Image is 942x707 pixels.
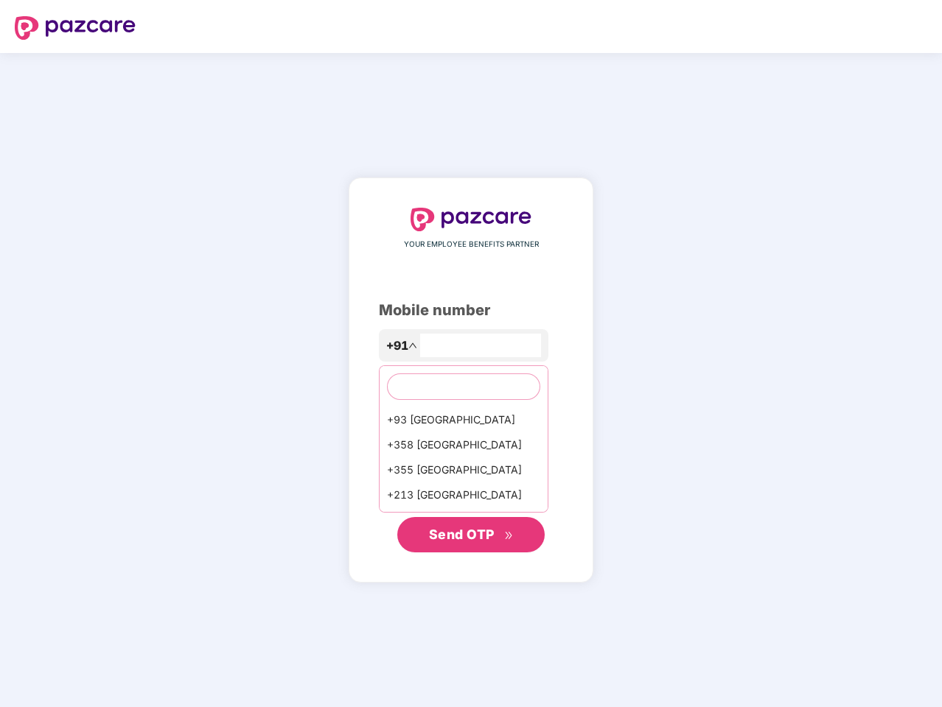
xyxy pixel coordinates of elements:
div: Mobile number [379,299,563,322]
span: double-right [504,531,514,541]
button: Send OTPdouble-right [397,517,545,552]
span: up [408,341,417,350]
span: +91 [386,337,408,355]
div: +93 [GEOGRAPHIC_DATA] [380,407,548,432]
span: YOUR EMPLOYEE BENEFITS PARTNER [404,239,539,250]
div: +213 [GEOGRAPHIC_DATA] [380,482,548,507]
img: logo [411,208,531,231]
div: +1684 AmericanSamoa [380,507,548,532]
span: Send OTP [429,527,495,542]
img: logo [15,16,136,40]
div: +355 [GEOGRAPHIC_DATA] [380,457,548,482]
div: +358 [GEOGRAPHIC_DATA] [380,432,548,457]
